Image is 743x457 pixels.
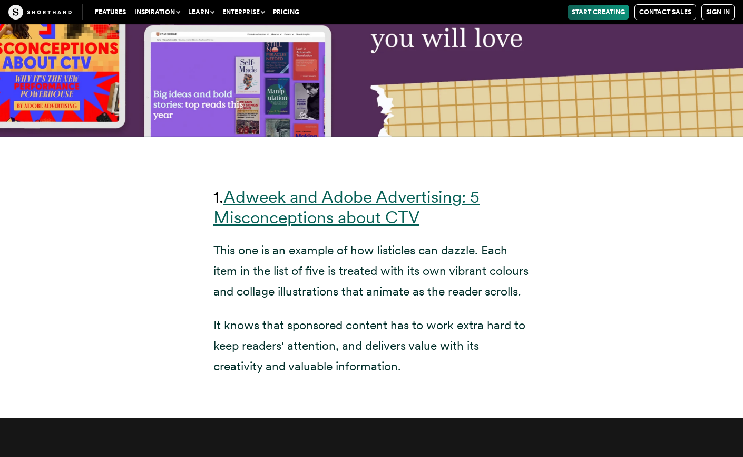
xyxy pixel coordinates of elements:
a: Contact Sales [634,4,696,20]
button: Enterprise [218,5,269,20]
a: Adweek and Adobe Advertising: 5 Misconceptions about CTV [213,186,480,227]
button: Learn [184,5,218,20]
button: Inspiration [130,5,184,20]
span: 1. [213,186,223,207]
a: Pricing [269,5,304,20]
a: Sign in [701,4,735,20]
img: The Craft [8,5,72,20]
a: Features [91,5,130,20]
p: It knows that sponsored content has to work extra hard to keep readers' attention, and delivers v... [213,315,530,377]
a: Start Creating [568,5,629,20]
p: This one is an example of how listicles can dazzle. Each item in the list of five is treated with... [213,240,530,302]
